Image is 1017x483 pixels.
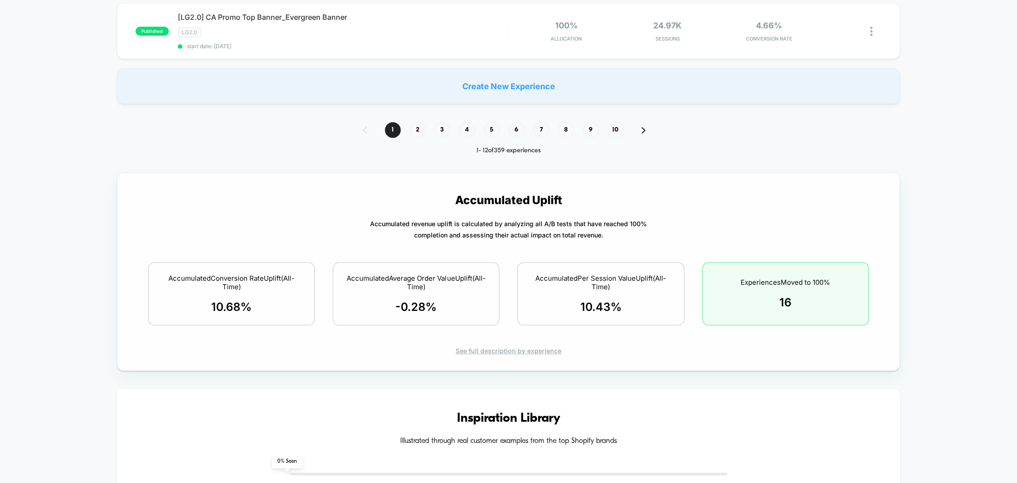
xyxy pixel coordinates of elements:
p: Accumulated Uplift [455,193,562,207]
span: 3 [434,122,450,138]
span: 9 [583,122,599,138]
img: pagination forward [642,127,646,133]
div: 1 - 12 of 359 experiences [354,147,664,155]
span: Allocation [551,36,582,42]
span: Accumulated Per Session Value Uplift (All-Time) [529,274,672,291]
h3: Inspiration Library [144,411,873,426]
span: 5 [484,122,500,138]
span: 6 [509,122,524,138]
span: 4 [459,122,475,138]
span: Accumulated Conversion Rate Uplift (All-Time) [160,274,303,291]
p: Accumulated revenue uplift is calculated by analyzing all A/B tests that have reached 100% comple... [370,218,647,241]
span: Experiences Moved to 100% [741,278,830,287]
span: -0.28 % [395,300,437,314]
div: See full description by experience [133,347,884,355]
span: 7 [533,122,549,138]
div: Create New Experience [117,68,900,104]
span: 24.97k [653,21,682,30]
span: LG2.0 [178,27,201,37]
span: start date: [DATE] [178,43,508,50]
span: 10.43 % [580,300,622,314]
span: 8 [558,122,574,138]
img: close [870,27,872,36]
span: 0 % Seen [272,455,302,468]
span: 10 [608,122,624,138]
span: Sessions [619,36,716,42]
span: CONVERSION RATE [720,36,817,42]
span: 4.66% [756,21,782,30]
span: published [136,27,169,36]
span: 100% [555,21,578,30]
span: 2 [410,122,425,138]
span: 10.68 % [211,300,252,314]
span: [LG2.0] CA Promo Top Banner_Evergreen Banner [178,13,508,22]
span: 1 [385,122,401,138]
span: 16 [779,296,791,309]
span: Accumulated Average Order Value Uplift (All-Time) [344,274,488,291]
h4: Illustrated through real customer examples from the top Shopify brands [144,437,873,446]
